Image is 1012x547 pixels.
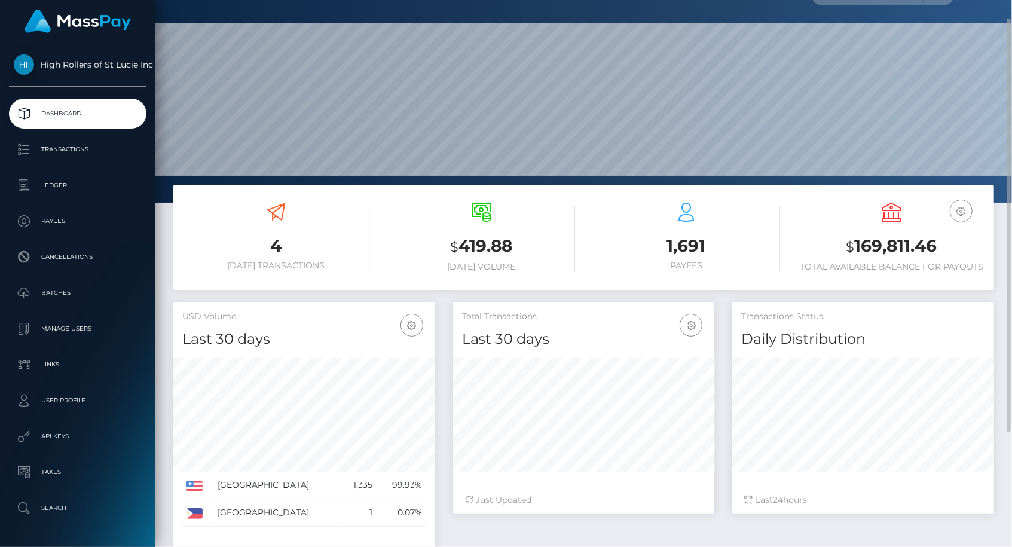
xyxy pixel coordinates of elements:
[462,329,706,350] h4: Last 30 days
[182,329,426,350] h4: Last 30 days
[214,472,342,499] td: [GEOGRAPHIC_DATA]
[9,493,146,523] a: Search
[14,427,142,445] p: API Keys
[593,261,780,271] h6: Payees
[25,10,131,33] img: MassPay Logo
[387,262,574,272] h6: [DATE] Volume
[14,105,142,123] p: Dashboard
[9,206,146,236] a: Payees
[846,239,854,255] small: $
[342,499,377,527] td: 1
[450,239,458,255] small: $
[9,350,146,380] a: Links
[186,508,203,519] img: PH.png
[377,499,426,527] td: 0.07%
[14,212,142,230] p: Payees
[9,278,146,308] a: Batches
[9,59,146,70] span: High Rollers of St Lucie Inc
[14,392,142,410] p: User Profile
[9,314,146,344] a: Manage Users
[462,311,706,323] h5: Total Transactions
[14,54,34,75] img: High Rollers of St Lucie Inc
[9,386,146,415] a: User Profile
[14,176,142,194] p: Ledger
[9,99,146,129] a: Dashboard
[14,248,142,266] p: Cancellations
[387,234,574,259] h3: 419.88
[9,421,146,451] a: API Keys
[14,499,142,517] p: Search
[798,234,985,259] h3: 169,811.46
[9,457,146,487] a: Taxes
[182,261,369,271] h6: [DATE] Transactions
[14,463,142,481] p: Taxes
[182,234,369,258] h3: 4
[744,494,982,506] div: Last hours
[14,284,142,302] p: Batches
[465,494,703,506] div: Just Updated
[593,234,780,258] h3: 1,691
[798,262,985,272] h6: Total Available Balance for Payouts
[14,320,142,338] p: Manage Users
[9,170,146,200] a: Ledger
[342,472,377,499] td: 1,335
[773,494,783,505] span: 24
[14,140,142,158] p: Transactions
[377,472,426,499] td: 99.93%
[9,135,146,164] a: Transactions
[741,311,985,323] h5: Transactions Status
[9,242,146,272] a: Cancellations
[182,311,426,323] h5: USD Volume
[14,356,142,374] p: Links
[214,499,342,527] td: [GEOGRAPHIC_DATA]
[741,329,985,350] h4: Daily Distribution
[186,481,203,491] img: US.png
